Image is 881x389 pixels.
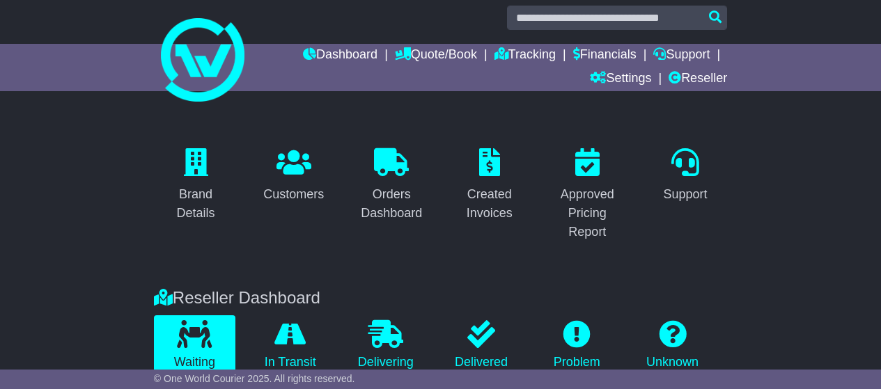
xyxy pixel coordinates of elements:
a: Financials [573,44,637,68]
a: Dashboard [303,44,377,68]
div: Orders Dashboard [359,185,425,223]
a: Delivering [345,315,426,375]
div: Created Invoices [457,185,523,223]
a: Reseller [669,68,727,91]
a: Created Invoices [448,143,532,228]
a: Approved Pricing Report [545,143,630,246]
div: Brand Details [163,185,229,223]
div: Approved Pricing Report [554,185,621,241]
div: Customers [263,185,324,204]
a: Quote/Book [395,44,477,68]
div: Reseller Dashboard [147,288,734,308]
a: Tracking [494,44,556,68]
a: Settings [590,68,651,91]
span: © One World Courier 2025. All rights reserved. [154,373,355,384]
a: Problem [536,315,618,375]
a: Customers [254,143,333,209]
a: Support [653,44,710,68]
a: Orders Dashboard [350,143,434,228]
a: Brand Details [154,143,238,228]
a: Support [654,143,716,209]
a: In Transit [249,315,331,375]
a: Unknown [632,315,713,375]
a: Delivered [440,315,522,375]
div: Support [663,185,707,204]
